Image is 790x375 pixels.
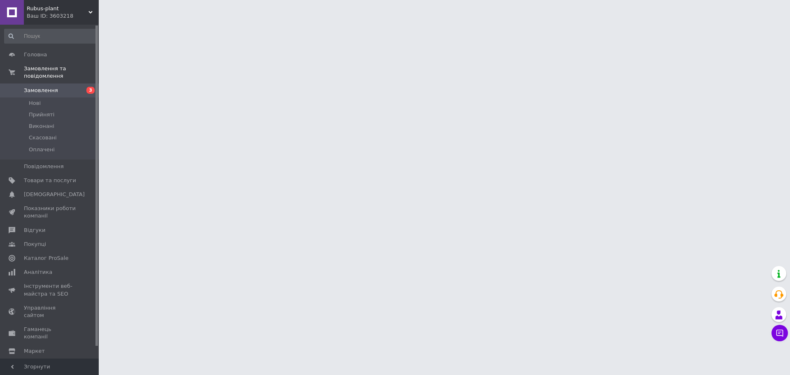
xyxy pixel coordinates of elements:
span: Покупці [24,241,46,248]
span: Замовлення [24,87,58,94]
span: Головна [24,51,47,58]
div: Ваш ID: 3603218 [27,12,99,20]
input: Пошук [4,29,97,44]
span: Гаманець компанії [24,326,76,340]
span: Управління сайтом [24,304,76,319]
span: Виконані [29,123,54,130]
span: Нові [29,100,41,107]
span: Маркет [24,347,45,355]
span: Товари та послуги [24,177,76,184]
span: Замовлення та повідомлення [24,65,99,80]
span: Відгуки [24,227,45,234]
span: Аналітика [24,269,52,276]
span: Rubus-plant [27,5,88,12]
span: 3 [86,87,95,94]
button: Чат з покупцем [771,325,788,341]
span: [DEMOGRAPHIC_DATA] [24,191,85,198]
span: Каталог ProSale [24,255,68,262]
span: Інструменти веб-майстра та SEO [24,282,76,297]
span: Повідомлення [24,163,64,170]
span: Показники роботи компанії [24,205,76,220]
span: Скасовані [29,134,57,141]
span: Прийняті [29,111,54,118]
span: Оплачені [29,146,55,153]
